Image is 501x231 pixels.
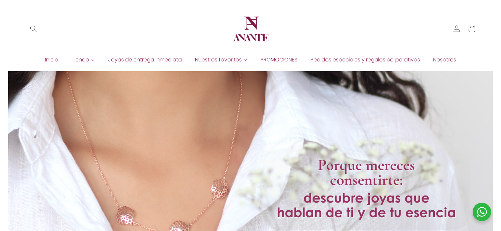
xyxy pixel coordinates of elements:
[108,56,182,63] span: Joyas de entrega inmediata
[304,55,427,65] a: Pedidos especiales y regalos corporativos
[427,55,463,65] a: Nosotros
[254,55,304,65] a: PROMOCIONES
[228,7,273,51] a: Anante Joyería | Diseño en plata y oro
[231,9,270,49] img: Anante Joyería | Diseño en plata y oro
[26,21,41,36] summary: Búsqueda
[101,55,188,65] a: Joyas de entrega inmediata
[261,56,297,63] span: PROMOCIONES
[71,56,89,63] span: Tienda
[433,56,456,63] span: Nosotros
[195,56,242,63] span: Nuestros favoritos
[39,55,65,65] a: Inicio
[65,55,101,65] a: Tienda
[45,56,58,63] span: Inicio
[311,56,420,63] span: Pedidos especiales y regalos corporativos
[188,55,254,65] a: Nuestros favoritos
